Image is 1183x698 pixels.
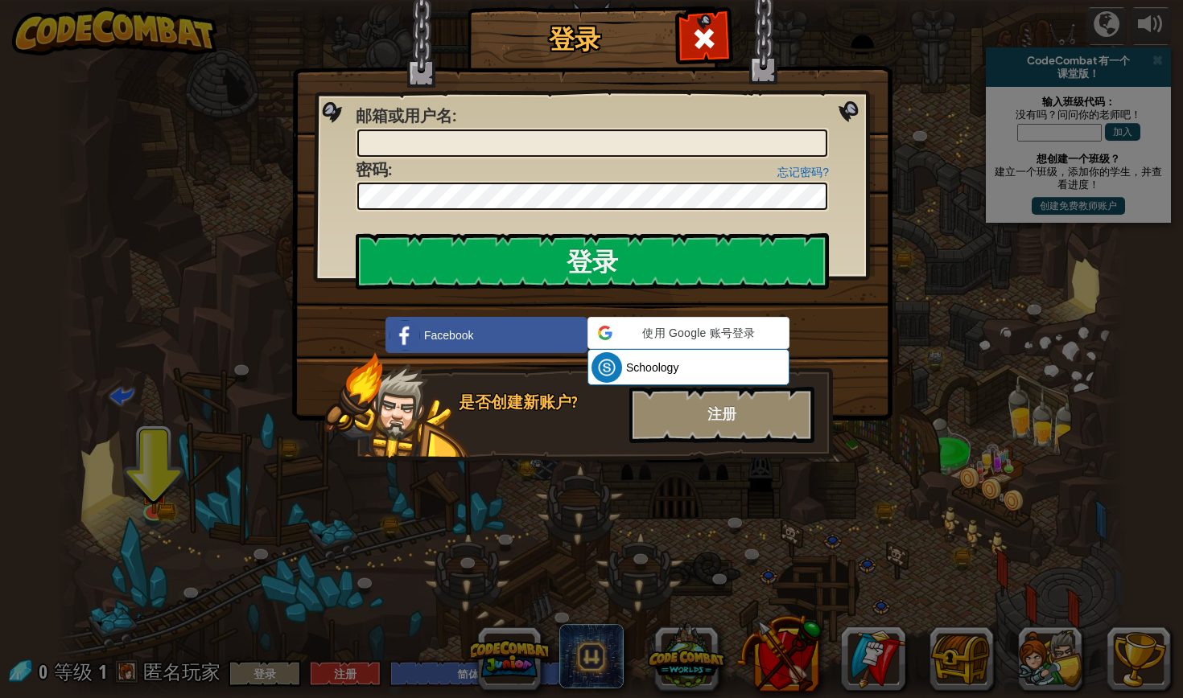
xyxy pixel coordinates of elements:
span: 邮箱或用户名 [356,105,452,126]
span: 使用 Google 账号登录 [619,325,779,341]
h1: 登录 [472,25,677,53]
span: Facebook [424,327,473,343]
a: 忘记密码? [777,166,829,179]
label: : [356,105,456,128]
input: 登录 [356,233,829,289]
label: : [356,158,392,182]
img: facebook_small.png [390,320,420,351]
img: schoology.png [591,352,622,383]
div: 使用 Google 账号登录 [587,317,789,349]
span: Schoology [626,359,678,376]
span: 密码 [356,158,388,180]
div: 注册 [629,387,814,443]
div: 是否创建新账户? [459,391,620,414]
